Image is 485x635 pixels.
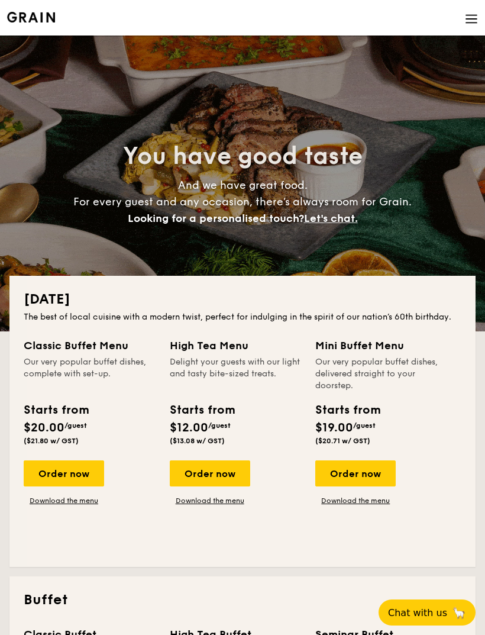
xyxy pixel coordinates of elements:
span: ($13.08 w/ GST) [170,437,225,445]
div: Starts from [170,401,231,419]
span: ($20.71 w/ GST) [315,437,370,445]
a: Logotype [7,12,55,22]
span: Chat with us [388,607,447,618]
h2: Buffet [24,591,461,610]
div: Our very popular buffet dishes, complete with set-up. [24,356,156,392]
a: Download the menu [24,496,104,505]
div: Order now [24,460,104,486]
div: Order now [170,460,250,486]
span: 🦙 [452,606,466,620]
button: Chat with us🦙 [379,599,476,626]
div: Starts from [315,401,380,419]
a: Download the menu [170,496,250,505]
div: Starts from [24,401,85,419]
span: $19.00 [315,421,353,435]
img: icon-hamburger-menu.db5d7e83.svg [465,12,478,25]
div: Delight your guests with our light and tasty bite-sized treats. [170,356,302,392]
span: ($21.80 w/ GST) [24,437,79,445]
a: Download the menu [315,496,396,505]
span: /guest [64,421,87,430]
span: Let's chat. [304,212,358,225]
div: Classic Buffet Menu [24,337,156,354]
div: Mini Buffet Menu [315,337,454,354]
div: High Tea Menu [170,337,302,354]
img: Grain [7,12,55,22]
h2: [DATE] [24,290,461,309]
span: $20.00 [24,421,64,435]
span: /guest [353,421,376,430]
span: /guest [208,421,231,430]
span: $12.00 [170,421,208,435]
div: Order now [315,460,396,486]
div: The best of local cuisine with a modern twist, perfect for indulging in the spirit of our nation’... [24,311,461,323]
div: Our very popular buffet dishes, delivered straight to your doorstep. [315,356,454,392]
